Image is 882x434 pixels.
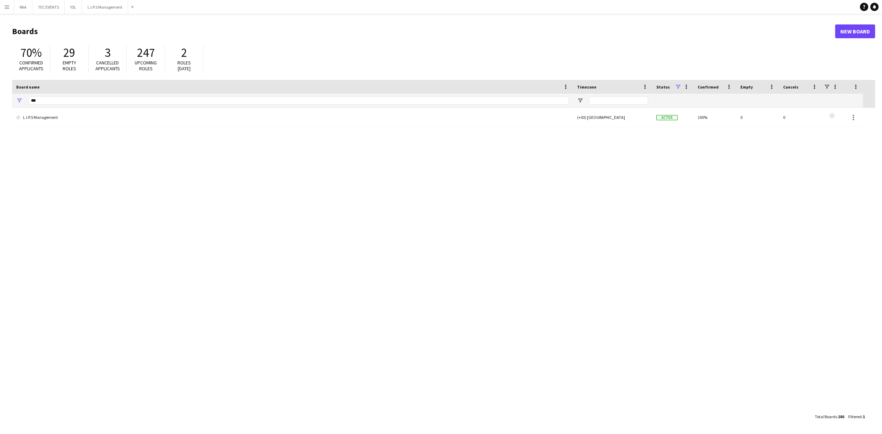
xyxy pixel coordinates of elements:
[32,0,65,14] button: TEC EVENTS
[82,0,128,14] button: L.I.P.S Management
[135,60,157,72] span: Upcoming roles
[863,414,865,419] span: 1
[848,414,862,419] span: Filtered
[63,45,75,60] span: 29
[740,84,753,90] span: Empty
[16,97,22,104] button: Open Filter Menu
[105,45,111,60] span: 3
[14,0,32,14] button: RAA
[29,96,569,105] input: Board name Filter Input
[656,115,678,120] span: Active
[698,84,719,90] span: Confirmed
[177,60,191,72] span: Roles [DATE]
[16,84,40,90] span: Board name
[815,414,837,419] span: Total Boards
[835,24,875,38] a: New Board
[577,97,583,104] button: Open Filter Menu
[783,84,798,90] span: Cancels
[838,414,844,419] span: 186
[589,96,648,105] input: Timezone Filter Input
[736,108,779,127] div: 0
[815,410,844,423] div: :
[16,108,569,127] a: L.I.P.S Management
[20,45,42,60] span: 70%
[656,84,670,90] span: Status
[779,108,822,127] div: 0
[63,60,76,72] span: Empty roles
[577,84,596,90] span: Timezone
[19,60,43,72] span: Confirmed applicants
[694,108,736,127] div: 100%
[848,410,865,423] div: :
[65,0,82,14] button: YSL
[12,26,835,37] h1: Boards
[137,45,155,60] span: 247
[181,45,187,60] span: 2
[95,60,120,72] span: Cancelled applicants
[573,108,652,127] div: (+03) [GEOGRAPHIC_DATA]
